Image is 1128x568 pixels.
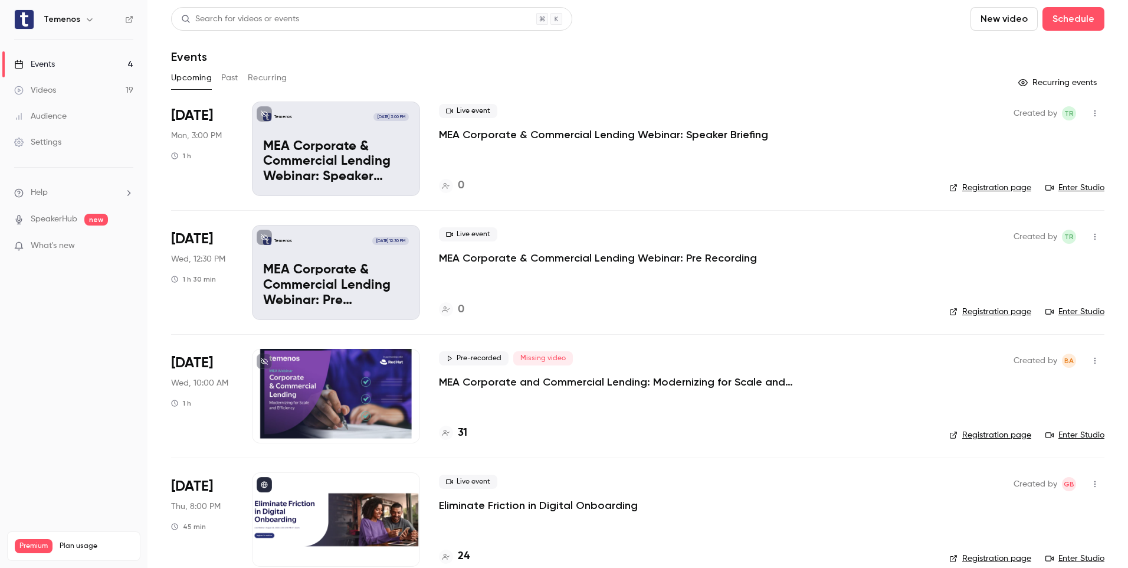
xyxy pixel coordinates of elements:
[171,151,191,161] div: 1 h
[171,225,233,319] div: Aug 20 Wed, 12:30 PM (Africa/Johannesburg)
[14,84,56,96] div: Videos
[1042,7,1104,31] button: Schedule
[1062,477,1076,491] span: Ganesh Babu
[171,472,233,567] div: Aug 28 Thu, 2:00 PM (America/New York)
[171,349,233,443] div: Aug 27 Wed, 10:00 AM (Africa/Johannesburg)
[949,553,1031,564] a: Registration page
[949,306,1031,318] a: Registration page
[31,240,75,252] span: What's new
[15,553,37,564] p: Videos
[439,375,793,389] a: MEA Corporate and Commercial Lending: Modernizing for Scale and Efficiency
[1064,106,1074,120] span: TR
[252,102,420,196] a: MEA Corporate & Commercial Lending Webinar: Speaker BriefingTemenos[DATE] 3:00 PMMEA Corporate & ...
[171,477,213,496] span: [DATE]
[458,178,464,194] h4: 0
[1045,182,1104,194] a: Enter Studio
[171,354,213,373] span: [DATE]
[181,13,299,25] div: Search for videos or events
[1014,477,1057,491] span: Created by
[109,555,114,562] span: 19
[439,128,768,142] a: MEA Corporate & Commercial Lending Webinar: Speaker Briefing
[248,68,287,87] button: Recurring
[14,187,133,199] li: help-dropdown-opener
[171,501,221,512] span: Thu, 8:00 PM
[171,275,216,284] div: 1 h 30 min
[1062,230,1076,244] span: Terniell Ramlah
[1013,73,1104,92] button: Recurring events
[373,113,408,121] span: [DATE] 3:00 PM
[171,399,191,408] div: 1 h
[439,178,464,194] a: 0
[439,302,464,318] a: 0
[274,114,292,120] p: Temenos
[1064,230,1074,244] span: TR
[171,522,206,531] div: 45 min
[171,102,233,196] div: Aug 18 Mon, 3:00 PM (Africa/Johannesburg)
[439,549,470,564] a: 24
[171,377,228,389] span: Wed, 10:00 AM
[109,553,133,564] p: / 300
[439,425,467,441] a: 31
[1062,106,1076,120] span: Terniell Ramlah
[15,10,34,29] img: Temenos
[458,302,464,318] h4: 0
[14,136,61,148] div: Settings
[372,237,408,245] span: [DATE] 12:30 PM
[31,213,77,226] a: SpeakerHub
[1014,106,1057,120] span: Created by
[949,429,1031,441] a: Registration page
[439,251,757,265] a: MEA Corporate & Commercial Lending Webinar: Pre Recording
[171,106,213,125] span: [DATE]
[1064,477,1074,491] span: GB
[513,351,573,365] span: Missing video
[1062,354,1076,368] span: Balamurugan Arunachalam
[263,139,409,185] p: MEA Corporate & Commercial Lending Webinar: Speaker Briefing
[119,241,133,252] iframe: Noticeable Trigger
[439,475,497,489] span: Live event
[439,227,497,241] span: Live event
[171,130,222,142] span: Mon, 3:00 PM
[171,253,225,265] span: Wed, 12:30 PM
[44,14,80,25] h6: Temenos
[171,50,207,64] h1: Events
[1064,354,1074,368] span: BA
[949,182,1031,194] a: Registration page
[263,263,409,308] p: MEA Corporate & Commercial Lending Webinar: Pre Recording
[252,225,420,319] a: MEA Corporate & Commercial Lending Webinar: Pre Recording Temenos[DATE] 12:30 PMMEA Corporate & C...
[15,539,53,553] span: Premium
[171,230,213,249] span: [DATE]
[1045,429,1104,441] a: Enter Studio
[970,7,1038,31] button: New video
[439,104,497,118] span: Live event
[458,425,467,441] h4: 31
[439,351,509,365] span: Pre-recorded
[1014,230,1057,244] span: Created by
[221,68,238,87] button: Past
[1045,553,1104,564] a: Enter Studio
[14,110,67,122] div: Audience
[171,68,212,87] button: Upcoming
[274,238,292,244] p: Temenos
[14,58,55,70] div: Events
[60,541,133,551] span: Plan usage
[458,549,470,564] h4: 24
[1045,306,1104,318] a: Enter Studio
[31,187,48,199] span: Help
[439,498,638,512] a: Eliminate Friction in Digital Onboarding
[1014,354,1057,368] span: Created by
[84,214,108,226] span: new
